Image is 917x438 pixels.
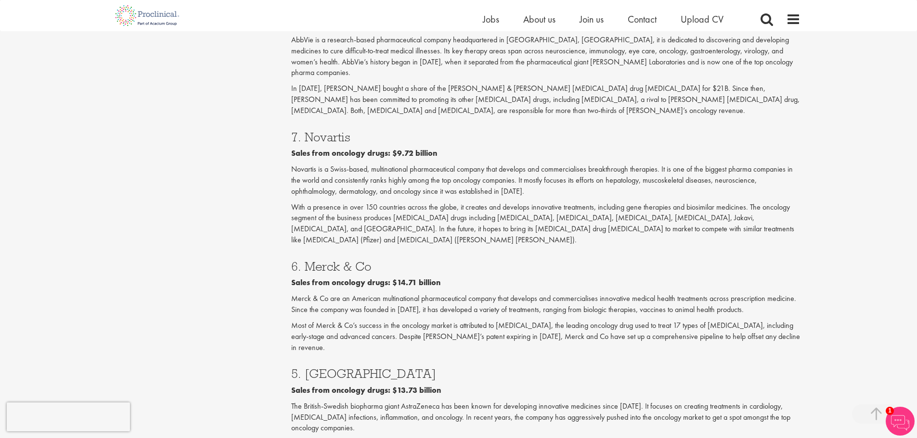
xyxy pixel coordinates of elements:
a: Upload CV [681,13,723,25]
p: AbbVie is a research-based pharmaceutical company headquartered in [GEOGRAPHIC_DATA], [GEOGRAPHIC... [291,35,801,78]
b: Sales from oncology drugs: $9.72 billion [291,148,437,158]
h3: 7. Novartis [291,131,801,143]
p: In [DATE], [PERSON_NAME] bought a share of the [PERSON_NAME] & [PERSON_NAME] [MEDICAL_DATA] drug ... [291,83,801,116]
p: With a presence in over 150 countries across the globe, it creates and develops innovative treatm... [291,202,801,246]
h3: 5. [GEOGRAPHIC_DATA] [291,367,801,380]
span: 1 [886,407,894,415]
a: Contact [628,13,657,25]
iframe: reCAPTCHA [7,402,130,431]
p: Merck & Co are an American multinational pharmaceutical company that develops and commercialises ... [291,293,801,315]
img: Chatbot [886,407,915,436]
b: Sales from oncology drugs: $13.73 billion [291,385,441,395]
p: Novartis is a Swiss-based, multinational pharmaceutical company that develops and commercialises ... [291,164,801,197]
p: Most of Merck & Co’s success in the oncology market is attributed to [MEDICAL_DATA], the leading ... [291,320,801,353]
h3: 6. Merck & Co [291,260,801,273]
a: Jobs [483,13,499,25]
p: The British-Swedish biopharma giant AstraZeneca has been known for developing innovative medicine... [291,401,801,434]
a: About us [523,13,555,25]
b: Sales from oncology drugs: $14.71 billion [291,277,440,288]
a: Join us [580,13,604,25]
